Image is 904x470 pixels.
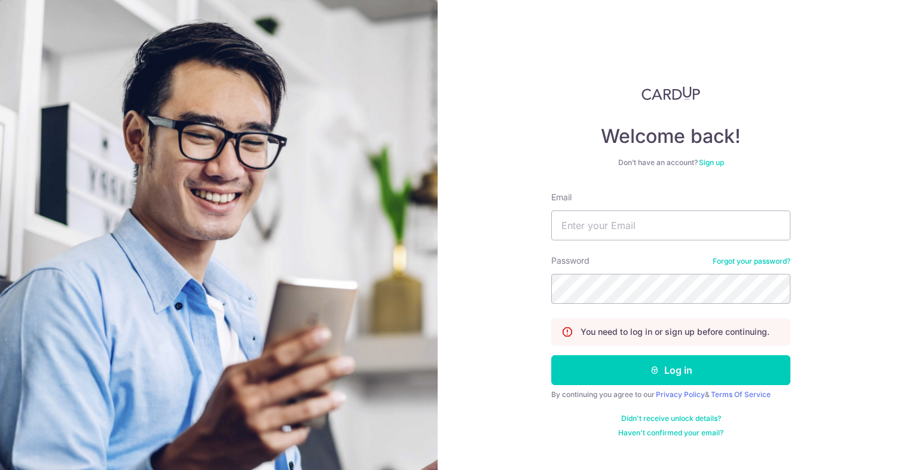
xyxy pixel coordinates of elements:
a: Haven't confirmed your email? [618,428,723,438]
a: Didn't receive unlock details? [621,414,721,423]
div: Don’t have an account? [551,158,790,167]
h4: Welcome back! [551,124,790,148]
p: You need to log in or sign up before continuing. [581,326,769,338]
a: Forgot your password? [713,257,790,266]
a: Privacy Policy [656,390,705,399]
div: By continuing you agree to our & [551,390,790,399]
img: CardUp Logo [642,86,700,100]
input: Enter your Email [551,210,790,240]
a: Sign up [699,158,724,167]
label: Email [551,191,572,203]
a: Terms Of Service [711,390,771,399]
button: Log in [551,355,790,385]
label: Password [551,255,590,267]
